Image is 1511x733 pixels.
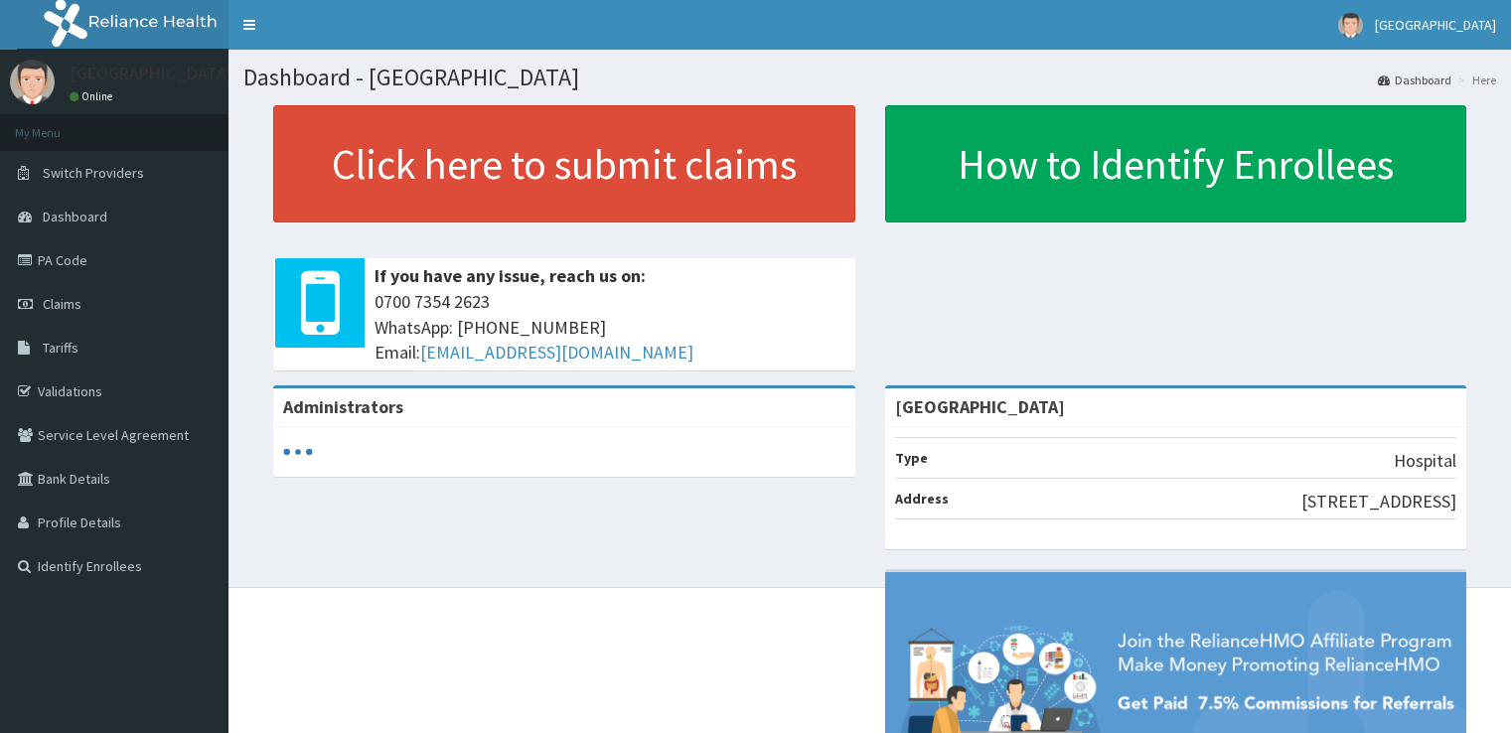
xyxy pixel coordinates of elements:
span: Switch Providers [43,164,144,182]
p: Hospital [1394,448,1456,474]
span: [GEOGRAPHIC_DATA] [1375,16,1496,34]
h1: Dashboard - [GEOGRAPHIC_DATA] [243,65,1496,90]
p: [GEOGRAPHIC_DATA] [70,65,233,82]
b: Address [895,490,949,508]
b: If you have any issue, reach us on: [375,264,646,287]
b: Type [895,449,928,467]
a: How to Identify Enrollees [885,105,1467,222]
a: Click here to submit claims [273,105,855,222]
span: Tariffs [43,339,78,357]
span: Claims [43,295,81,313]
svg: audio-loading [283,437,313,467]
strong: [GEOGRAPHIC_DATA] [895,395,1065,418]
li: Here [1453,72,1496,88]
span: Dashboard [43,208,107,225]
b: Administrators [283,395,403,418]
a: [EMAIL_ADDRESS][DOMAIN_NAME] [420,341,693,364]
img: User Image [10,60,55,104]
span: 0700 7354 2623 WhatsApp: [PHONE_NUMBER] Email: [375,289,845,366]
p: [STREET_ADDRESS] [1301,489,1456,514]
img: User Image [1338,13,1363,38]
a: Online [70,89,117,103]
a: Dashboard [1378,72,1451,88]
